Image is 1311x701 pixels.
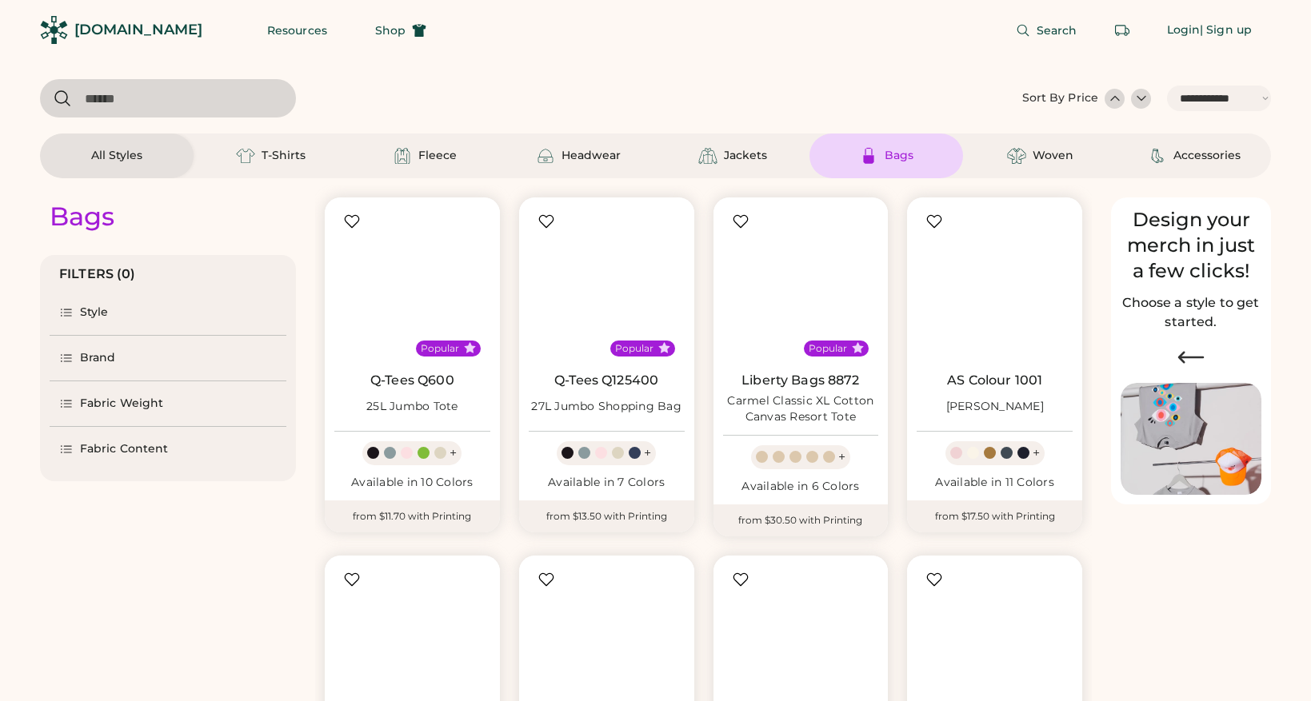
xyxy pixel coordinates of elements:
[741,372,860,388] a: Liberty Bags 8872
[529,475,685,491] div: Available in 7 Colors
[1033,444,1040,462] div: +
[393,146,412,165] img: Fleece Icon
[366,399,458,415] div: 25L Jumbo Tote
[1148,146,1167,165] img: Accessories Icon
[1037,25,1077,36] span: Search
[698,146,717,165] img: Jackets Icon
[554,372,658,388] a: Q-Tees Q125400
[421,342,459,355] div: Popular
[658,342,670,354] button: Popular Style
[1173,148,1241,164] div: Accessories
[450,444,457,462] div: +
[723,479,879,495] div: Available in 6 Colors
[615,342,654,355] div: Popular
[885,148,913,164] div: Bags
[713,504,889,536] div: from $30.50 with Printing
[724,148,767,164] div: Jackets
[418,148,457,164] div: Fleece
[723,393,879,425] div: Carmel Classic XL Cotton Canvas Resort Tote
[1022,90,1098,106] div: Sort By Price
[356,14,446,46] button: Shop
[334,475,490,491] div: Available in 10 Colors
[80,396,163,412] div: Fabric Weight
[531,399,681,415] div: 27L Jumbo Shopping Bag
[1200,22,1252,38] div: | Sign up
[1167,22,1201,38] div: Login
[1121,293,1261,332] h2: Choose a style to get started.
[236,146,255,165] img: T-Shirts Icon
[1121,207,1261,284] div: Design your merch in just a few clicks!
[809,342,847,355] div: Popular
[74,20,202,40] div: [DOMAIN_NAME]
[562,148,621,164] div: Headwear
[997,14,1097,46] button: Search
[644,444,651,462] div: +
[519,500,694,532] div: from $13.50 with Printing
[947,372,1042,388] a: AS Colour 1001
[917,207,1073,363] img: AS Colour 1001 Carrie Tote
[838,448,845,466] div: +
[1007,146,1026,165] img: Woven Icon
[464,342,476,354] button: Popular Style
[946,399,1044,415] div: [PERSON_NAME]
[536,146,555,165] img: Headwear Icon
[80,305,109,321] div: Style
[529,207,685,363] img: Q-Tees Q125400 27L Jumbo Shopping Bag
[80,441,168,457] div: Fabric Content
[375,25,406,36] span: Shop
[917,475,1073,491] div: Available in 11 Colors
[50,201,114,233] div: Bags
[907,500,1082,532] div: from $17.50 with Printing
[1033,148,1073,164] div: Woven
[1106,14,1138,46] button: Retrieve an order
[262,148,306,164] div: T-Shirts
[370,372,454,388] a: Q-Tees Q600
[248,14,346,46] button: Resources
[723,207,879,363] img: Liberty Bags 8872 Carmel Classic XL Cotton Canvas Resort Tote
[91,148,142,164] div: All Styles
[852,342,864,354] button: Popular Style
[1121,383,1261,496] img: Image of Lisa Congdon Eye Print on T-Shirt and Hat
[325,500,500,532] div: from $11.70 with Printing
[59,265,136,284] div: FILTERS (0)
[80,350,116,366] div: Brand
[859,146,878,165] img: Bags Icon
[40,16,68,44] img: Rendered Logo - Screens
[334,207,490,363] img: Q-Tees Q600 25L Jumbo Tote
